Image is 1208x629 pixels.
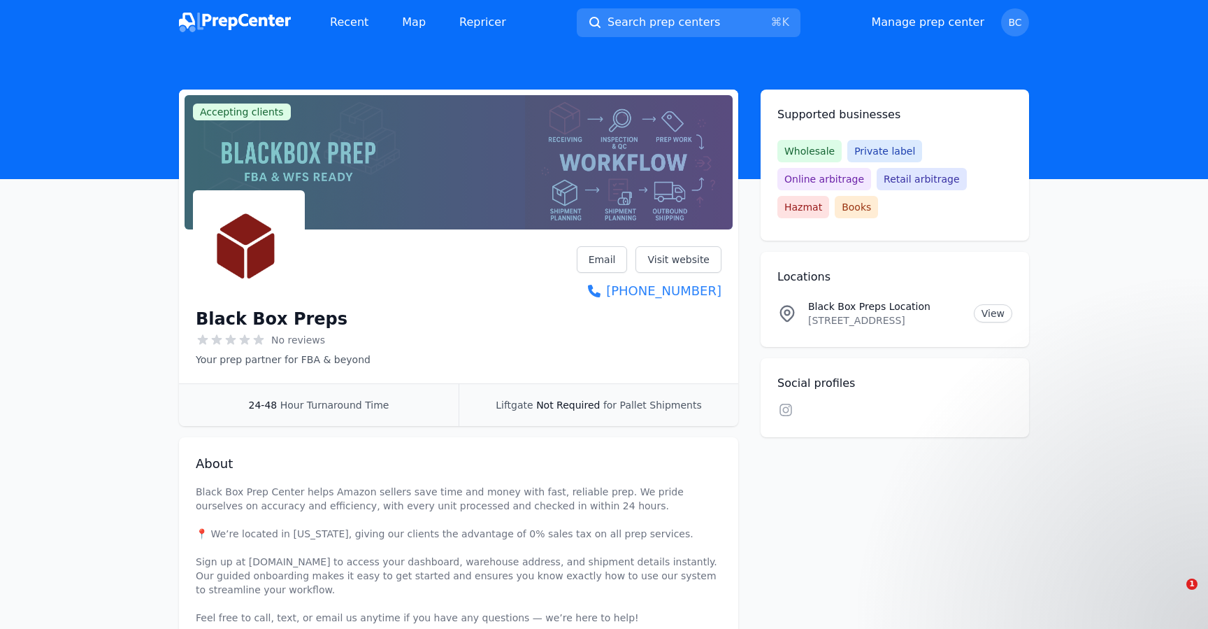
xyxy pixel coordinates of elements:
[1001,8,1029,36] button: BC
[808,313,963,327] p: [STREET_ADDRESS]
[1158,579,1191,612] iframe: Intercom live chat
[607,14,720,31] span: Search prep centers
[777,140,842,162] span: Wholesale
[319,8,380,36] a: Recent
[196,485,721,625] p: Black Box Prep Center helps Amazon sellers save time and money with fast, reliable prep. We pride...
[847,140,922,162] span: Private label
[871,14,984,31] a: Manage prep center
[280,400,389,411] span: Hour Turnaround Time
[835,196,878,218] span: Books
[777,168,871,190] span: Online arbitrage
[771,15,782,29] kbd: ⌘
[448,8,517,36] a: Repricer
[635,246,721,273] a: Visit website
[777,196,829,218] span: Hazmat
[196,308,347,330] h1: Black Box Preps
[1008,17,1021,27] span: BC
[496,400,533,411] span: Liftgate
[249,400,278,411] span: 24-48
[193,104,291,120] span: Accepting clients
[777,269,1012,285] h2: Locations
[536,400,600,411] span: Not Required
[974,304,1012,323] a: View
[808,299,963,313] p: Black Box Preps Location
[777,106,1012,123] h2: Supported businesses
[877,168,966,190] span: Retail arbitrage
[603,400,702,411] span: for Pallet Shipments
[577,8,800,37] button: Search prep centers⌘K
[782,15,790,29] kbd: K
[271,333,325,347] span: No reviews
[1186,579,1198,590] span: 1
[577,281,721,301] a: [PHONE_NUMBER]
[179,13,291,32] img: PrepCenter
[391,8,437,36] a: Map
[196,454,721,474] h2: About
[196,353,371,367] p: Your prep partner for FBA & beyond
[577,246,628,273] a: Email
[777,375,1012,392] h2: Social profiles
[196,193,302,299] img: Black Box Preps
